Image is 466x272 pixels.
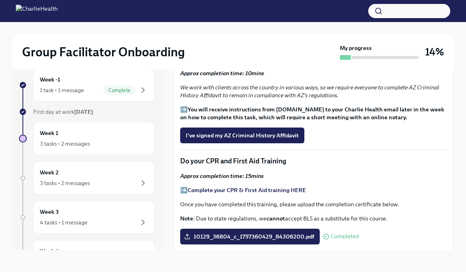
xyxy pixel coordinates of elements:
strong: [DATE] [74,108,93,115]
p: ➡️ [180,105,447,121]
a: Week 23 tasks • 2 messages [19,161,155,194]
a: Complete your CPR & First Aid training HERE [188,187,306,194]
div: 1 task • 1 message [40,86,84,94]
h6: Week 1 [40,129,58,137]
h3: 14% [425,45,444,59]
p: : Due to state regulations, we accept BLS as a substitute for this course. [180,215,447,222]
span: Completed [331,233,359,239]
strong: You will receive instructions from [DOMAIN_NAME] to your Charlie Health email later in the week o... [180,106,444,121]
span: 10129_36804_c_1757360429_84306200.pdf [186,233,314,241]
a: First day at work[DATE] [19,108,155,116]
img: CharlieHealth [16,5,58,17]
h2: Group Facilitator Onboarding [22,44,185,60]
label: 10129_36804_c_1757360429_84306200.pdf [180,229,320,244]
span: First day at work [33,108,93,115]
h6: Week -1 [40,75,60,84]
a: Week -11 task • 1 messageComplete [19,68,155,102]
p: Once you have completed this training, please upload the completion certificate below. [180,200,447,208]
div: 3 tasks • 2 messages [40,140,90,148]
a: Week 34 tasks • 1 message [19,201,155,234]
span: I've signed my AZ Criminal History Affidavit [186,131,299,139]
p: Do your CPR and First Aid Training [180,156,447,166]
strong: Approx completion time: 10mins [180,70,264,77]
h6: Week 3 [40,207,59,216]
em: We work with clients across the country in various ways, so we require everyone to complete AZ Cr... [180,84,439,99]
strong: My progress [340,44,372,52]
p: ➡️ [180,186,447,194]
button: I've signed my AZ Criminal History Affidavit [180,128,304,143]
strong: cannot [267,215,285,222]
a: Week 13 tasks • 2 messages [19,122,155,155]
strong: Approx completion time: 15mins [180,172,264,179]
div: 3 tasks • 2 messages [40,179,90,187]
div: 4 tasks • 1 message [40,218,88,226]
h6: Week 4 [40,247,59,255]
strong: Note [180,215,193,222]
span: Complete [104,87,135,93]
h6: Week 2 [40,168,59,177]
